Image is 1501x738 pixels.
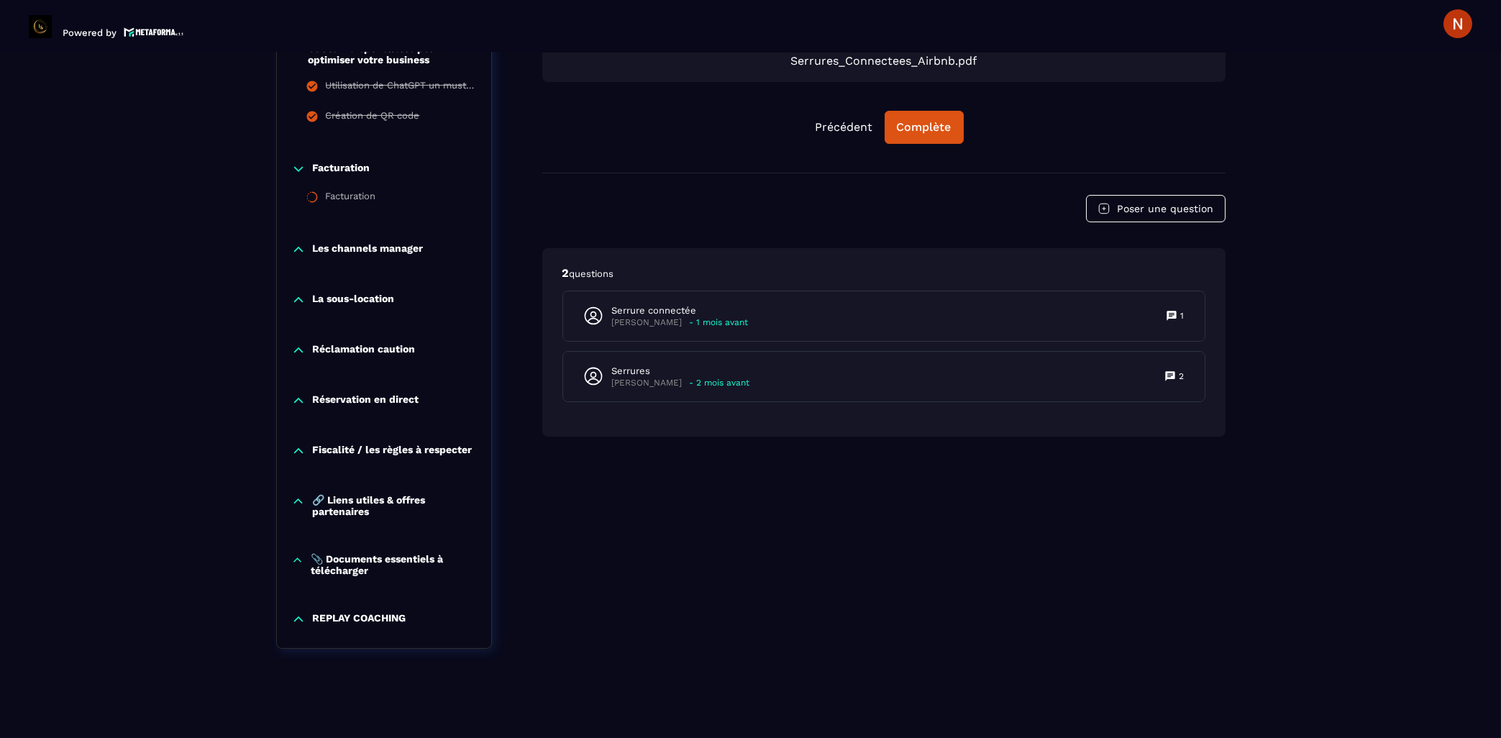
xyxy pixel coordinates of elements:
p: La sous-location [313,293,395,307]
button: Précédent [804,111,885,143]
p: Réservation en direct [313,393,419,408]
p: Facturation [313,162,370,176]
p: 🔗 Liens utiles & offres partenaires [312,494,477,517]
p: [PERSON_NAME] [612,378,683,388]
div: Création de QR code [326,110,420,126]
button: Poser une question [1086,195,1226,222]
p: 📎 Documents essentiels à télécharger [311,553,477,576]
p: Outils indispensables pour optimiser votre business [308,42,477,65]
p: [PERSON_NAME] [612,317,683,328]
p: - 2 mois avant [690,378,750,388]
p: Fiscalité / les règles à respecter [313,444,473,458]
p: REPLAY COACHING [313,612,406,627]
p: Serrures [612,365,750,378]
p: Serrure connectée [612,304,749,317]
div: Complète [897,120,952,135]
p: Les channels manager [313,242,424,257]
div: Utilisation de ChatGPT un must-have [326,80,477,96]
img: logo-branding [29,15,52,38]
p: 2 [562,265,1205,281]
p: 1 [1181,310,1185,322]
span: Serrures_Connectees_Airbnb.pdf [790,54,977,68]
p: - 1 mois avant [690,317,749,328]
img: logo [124,26,184,38]
span: questions [570,268,614,279]
div: Facturation [326,191,376,206]
p: Réclamation caution [313,343,416,357]
p: Powered by [63,27,117,38]
button: Complète [885,111,964,144]
p: 2 [1180,370,1185,382]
